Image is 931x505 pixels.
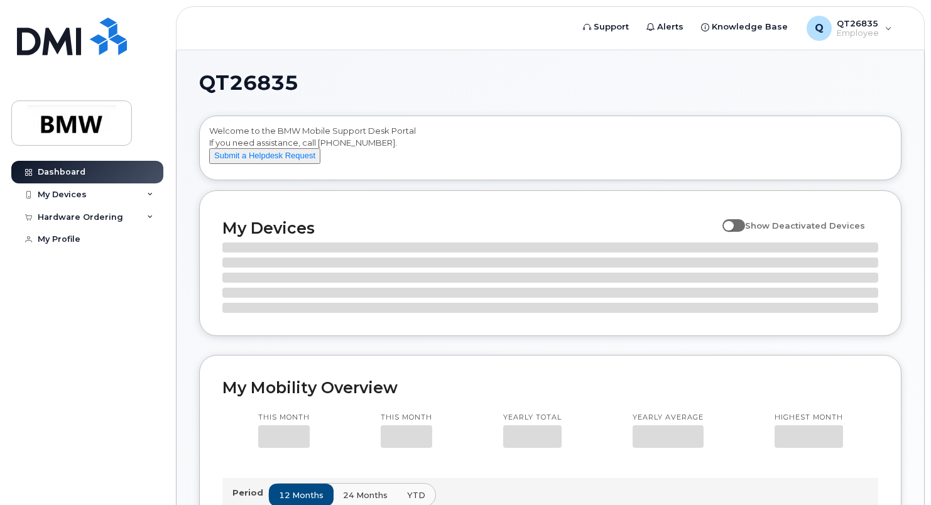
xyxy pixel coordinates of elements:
p: Highest month [775,413,843,423]
span: QT26835 [199,73,298,92]
h2: My Devices [222,219,716,237]
p: Yearly total [503,413,562,423]
p: Yearly average [633,413,704,423]
div: Welcome to the BMW Mobile Support Desk Portal If you need assistance, call [PHONE_NUMBER]. [209,125,891,175]
span: Show Deactivated Devices [745,220,865,231]
h2: My Mobility Overview [222,378,878,397]
button: Submit a Helpdesk Request [209,148,320,164]
span: YTD [407,489,425,501]
input: Show Deactivated Devices [722,214,732,224]
p: Period [232,487,268,499]
a: Submit a Helpdesk Request [209,150,320,160]
p: This month [381,413,432,423]
span: 24 months [343,489,388,501]
p: This month [258,413,310,423]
